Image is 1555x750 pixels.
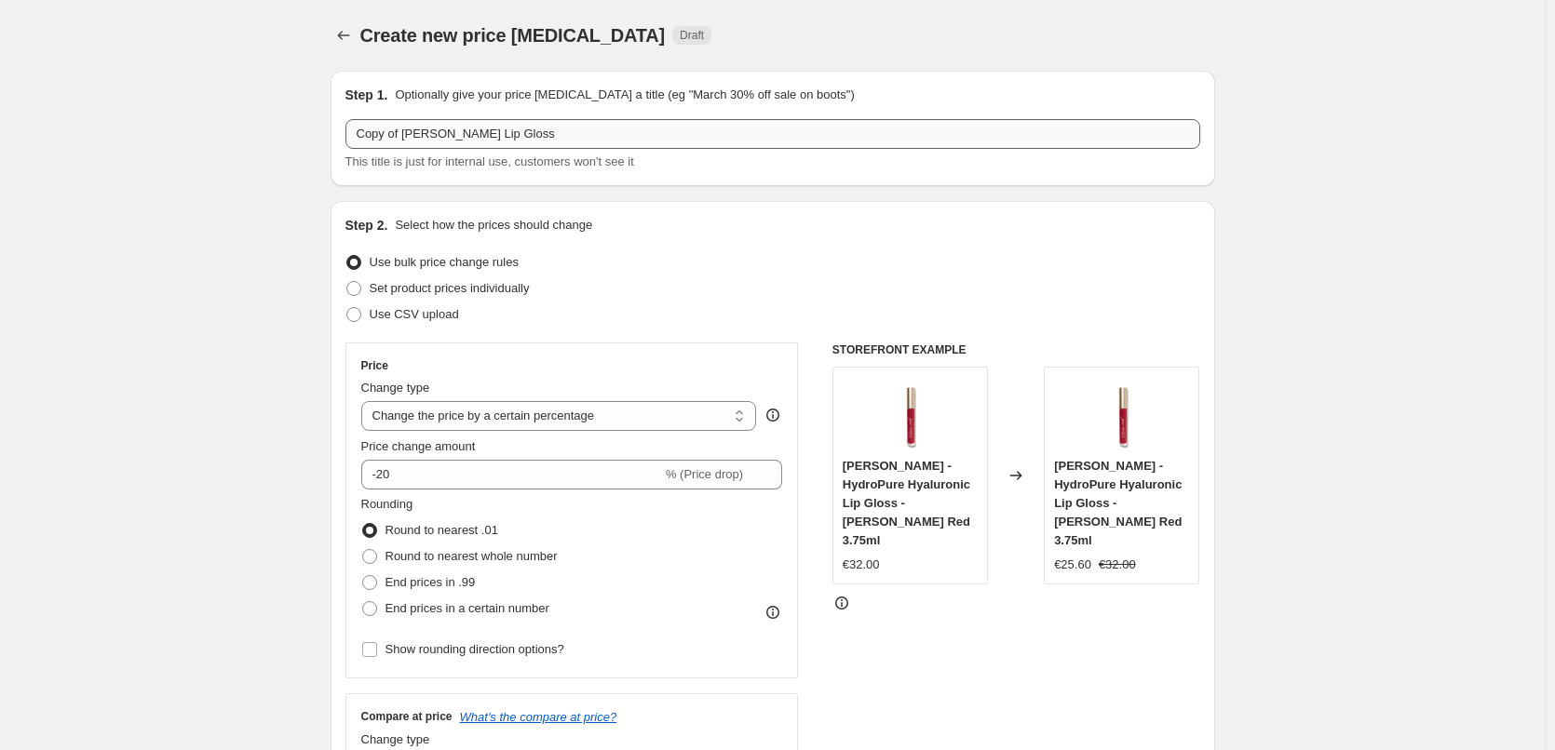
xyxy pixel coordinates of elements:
span: Use CSV upload [370,307,459,321]
span: End prices in .99 [385,575,476,589]
span: Create new price [MEDICAL_DATA] [360,25,666,46]
span: Change type [361,732,430,746]
button: Price change jobs [331,22,357,48]
div: help [764,406,782,424]
span: Set product prices individually [370,281,530,295]
span: End prices in a certain number [385,601,549,615]
p: Optionally give your price [MEDICAL_DATA] a title (eg "March 30% off sale on boots") [395,86,854,104]
span: Change type [361,381,430,395]
span: [PERSON_NAME] - HydroPure Hyaluronic Lip Gloss - [PERSON_NAME] Red 3.75ml [1054,459,1182,547]
span: €25.60 [1054,557,1091,571]
span: Show rounding direction options? [385,642,564,656]
h2: Step 1. [345,86,388,104]
h3: Compare at price [361,709,453,724]
img: jane-iredale-hydropure-hyaluronic-lip-gloss-berry-red-375ml-384933_80x.png [1085,377,1159,451]
img: jane-iredale-hydropure-hyaluronic-lip-gloss-berry-red-375ml-384933_80x.png [872,377,947,451]
span: €32.00 [1099,557,1136,571]
span: [PERSON_NAME] - HydroPure Hyaluronic Lip Gloss - [PERSON_NAME] Red 3.75ml [843,459,970,547]
span: Draft [680,28,704,43]
span: Round to nearest .01 [385,523,498,537]
h3: Price [361,358,388,373]
p: Select how the prices should change [395,216,592,234]
span: % (Price drop) [666,467,743,481]
input: -15 [361,460,662,489]
span: Round to nearest whole number [385,549,558,563]
h6: STOREFRONT EXAMPLE [832,342,1200,357]
span: This title is just for internal use, customers won't see it [345,154,634,168]
button: What's the compare at price? [460,710,617,724]
h2: Step 2. [345,216,388,234]
span: Rounding [361,497,413,511]
span: €32.00 [843,557,880,571]
span: Price change amount [361,439,476,453]
span: Use bulk price change rules [370,255,519,269]
input: 30% off holiday sale [345,119,1200,149]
